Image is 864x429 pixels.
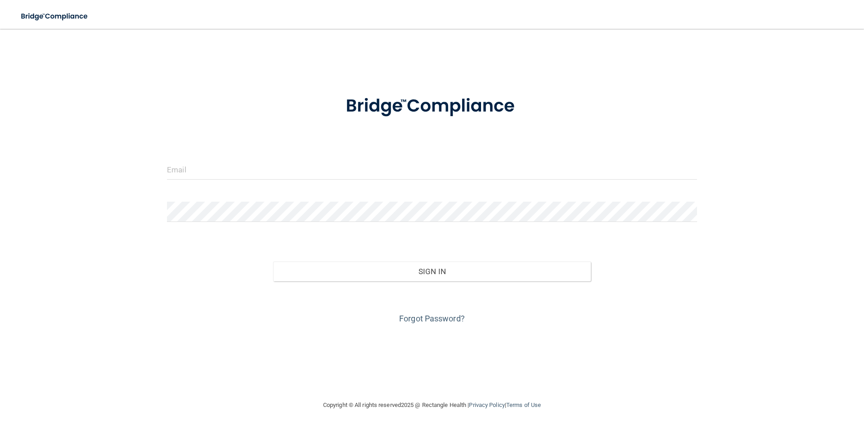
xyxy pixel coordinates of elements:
[268,391,596,420] div: Copyright © All rights reserved 2025 @ Rectangle Health | |
[13,7,96,26] img: bridge_compliance_login_screen.278c3ca4.svg
[399,314,465,323] a: Forgot Password?
[327,83,537,130] img: bridge_compliance_login_screen.278c3ca4.svg
[167,159,697,180] input: Email
[273,262,591,281] button: Sign In
[506,402,541,408] a: Terms of Use
[469,402,504,408] a: Privacy Policy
